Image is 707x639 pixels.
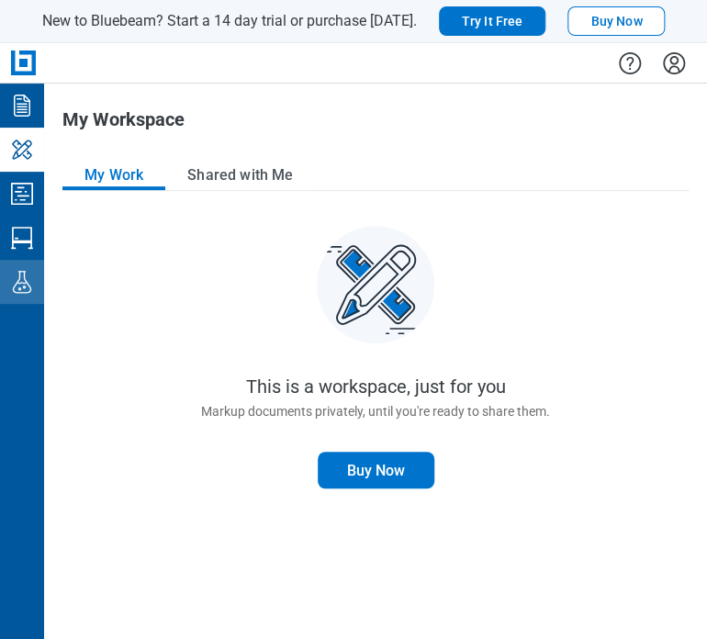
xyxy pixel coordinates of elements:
[62,109,185,139] h1: My Workspace
[318,452,434,488] a: Buy Now
[7,223,37,252] svg: Studio Sessions
[7,91,37,120] svg: Documents
[659,48,689,79] button: Settings
[439,6,546,36] button: Try It Free
[7,179,37,208] svg: Studio Projects
[42,12,417,29] span: New to Bluebeam? Start a 14 day trial or purchase [DATE].
[165,161,315,190] button: Shared with Me
[62,161,165,190] button: My Work
[201,404,550,433] p: Markup documents privately, until you're ready to share them.
[246,376,506,397] p: This is a workspace, just for you
[7,135,37,164] svg: My Workspace
[567,6,665,36] button: Buy Now
[7,267,37,297] svg: Labs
